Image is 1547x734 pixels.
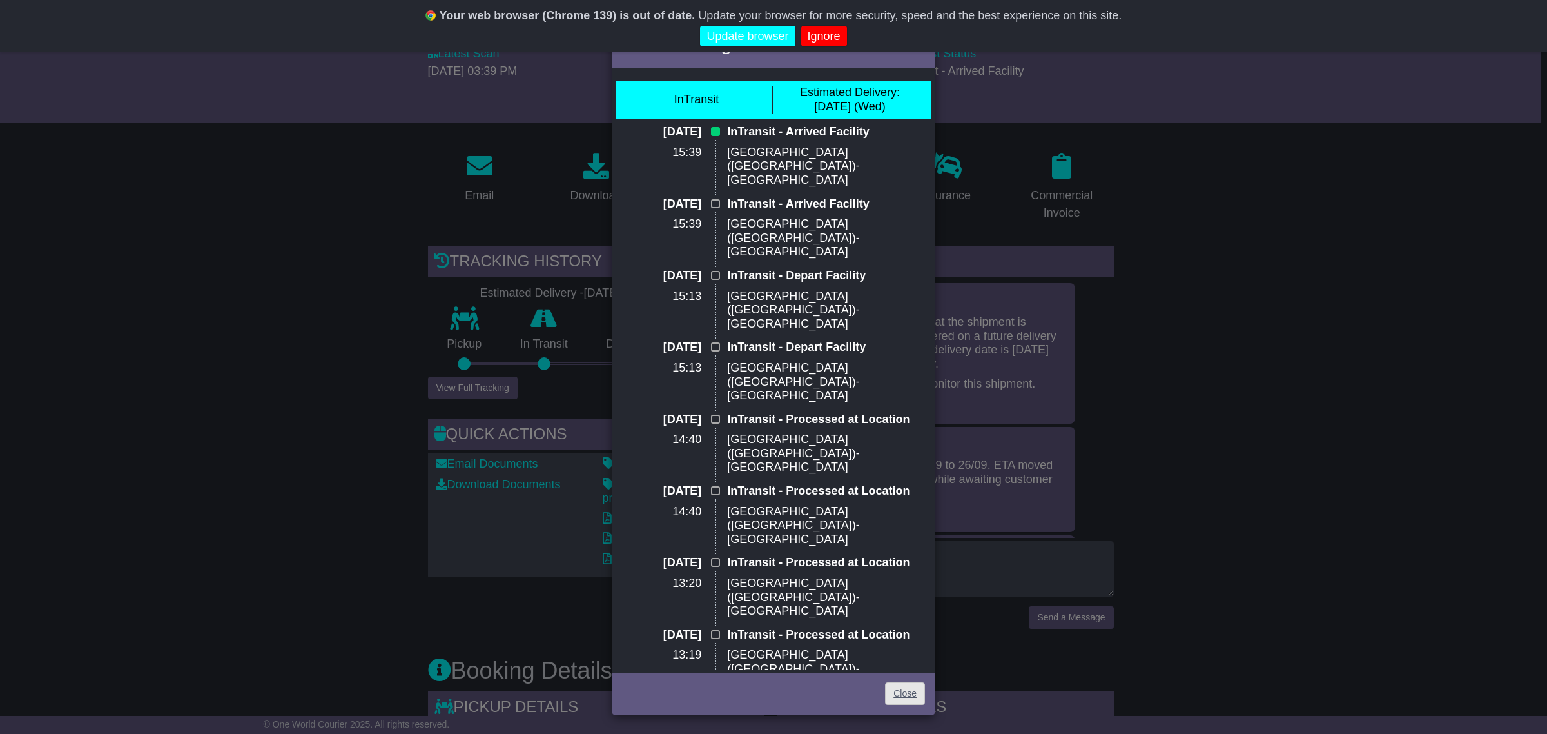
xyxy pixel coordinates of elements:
p: [DATE] [622,341,701,355]
p: 15:13 [622,361,701,375]
p: InTransit - Processed at Location [727,556,925,570]
p: InTransit - Arrived Facility [727,197,925,212]
span: Update your browser for more security, speed and the best experience on this site. [698,9,1122,22]
a: Ignore [801,26,847,47]
p: 13:20 [622,577,701,591]
p: [GEOGRAPHIC_DATA] ([GEOGRAPHIC_DATA])-[GEOGRAPHIC_DATA] [727,433,925,475]
p: 15:39 [622,146,701,160]
p: InTransit - Depart Facility [727,341,925,355]
p: [DATE] [622,125,701,139]
p: InTransit - Processed at Location [727,628,925,642]
p: [DATE] [622,556,701,570]
p: [GEOGRAPHIC_DATA] ([GEOGRAPHIC_DATA])-[GEOGRAPHIC_DATA] [727,505,925,547]
span: Estimated Delivery: [800,86,900,99]
p: 14:40 [622,505,701,519]
div: InTransit [674,93,719,107]
a: Close [885,682,925,705]
p: 15:13 [622,290,701,304]
p: [GEOGRAPHIC_DATA] ([GEOGRAPHIC_DATA])-[GEOGRAPHIC_DATA] [727,577,925,619]
a: Update browser [700,26,795,47]
p: [DATE] [622,269,701,283]
b: Your web browser (Chrome 139) is out of date. [440,9,696,22]
p: 14:40 [622,433,701,447]
p: 15:39 [622,217,701,232]
p: InTransit - Depart Facility [727,269,925,283]
p: [DATE] [622,413,701,427]
p: [GEOGRAPHIC_DATA] ([GEOGRAPHIC_DATA])-[GEOGRAPHIC_DATA] [727,290,925,332]
p: [GEOGRAPHIC_DATA] ([GEOGRAPHIC_DATA])-[GEOGRAPHIC_DATA] [727,648,925,690]
p: [DATE] [622,628,701,642]
p: InTransit - Arrived Facility [727,125,925,139]
div: [DATE] (Wed) [800,86,900,114]
p: [DATE] [622,197,701,212]
p: 13:19 [622,648,701,662]
p: [GEOGRAPHIC_DATA] ([GEOGRAPHIC_DATA])-[GEOGRAPHIC_DATA] [727,361,925,403]
p: [DATE] [622,484,701,499]
p: [GEOGRAPHIC_DATA] ([GEOGRAPHIC_DATA])-[GEOGRAPHIC_DATA] [727,217,925,259]
p: InTransit - Processed at Location [727,484,925,499]
p: InTransit - Processed at Location [727,413,925,427]
p: [GEOGRAPHIC_DATA] ([GEOGRAPHIC_DATA])-[GEOGRAPHIC_DATA] [727,146,925,188]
